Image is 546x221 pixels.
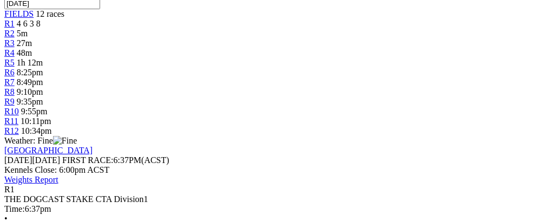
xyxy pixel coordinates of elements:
span: 1h 12m [17,58,43,67]
span: 8:49pm [17,77,43,87]
span: 12 races [36,9,64,18]
div: Kennels Close: 6:00pm ACST [4,165,542,175]
span: 9:55pm [21,107,48,116]
a: R3 [4,38,15,48]
a: R2 [4,29,15,38]
span: 4 6 3 8 [17,19,41,28]
div: 6:37pm [4,204,542,214]
a: R11 [4,116,18,126]
a: Weights Report [4,175,58,184]
span: 8:25pm [17,68,43,77]
span: 10:34pm [21,126,52,135]
a: R12 [4,126,19,135]
a: R6 [4,68,15,77]
img: Fine [53,136,77,146]
span: 9:35pm [17,97,43,106]
span: 27m [17,38,32,48]
a: R9 [4,97,15,106]
a: R5 [4,58,15,67]
a: FIELDS [4,9,34,18]
span: 6:37PM(ACST) [62,155,169,165]
span: 10:11pm [21,116,51,126]
div: THE DOGCAST STAKE CTA Division1 [4,194,542,204]
span: R1 [4,185,15,194]
span: [DATE] [4,155,60,165]
a: R7 [4,77,15,87]
span: Weather: Fine [4,136,77,145]
span: FIRST RACE: [62,155,113,165]
span: 48m [17,48,32,57]
a: R1 [4,19,15,28]
span: 9:10pm [17,87,43,96]
a: [GEOGRAPHIC_DATA] [4,146,93,155]
a: R10 [4,107,19,116]
a: R8 [4,87,15,96]
span: [DATE] [4,155,32,165]
a: R4 [4,48,15,57]
span: 5m [17,29,28,38]
span: Time: [4,204,25,213]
